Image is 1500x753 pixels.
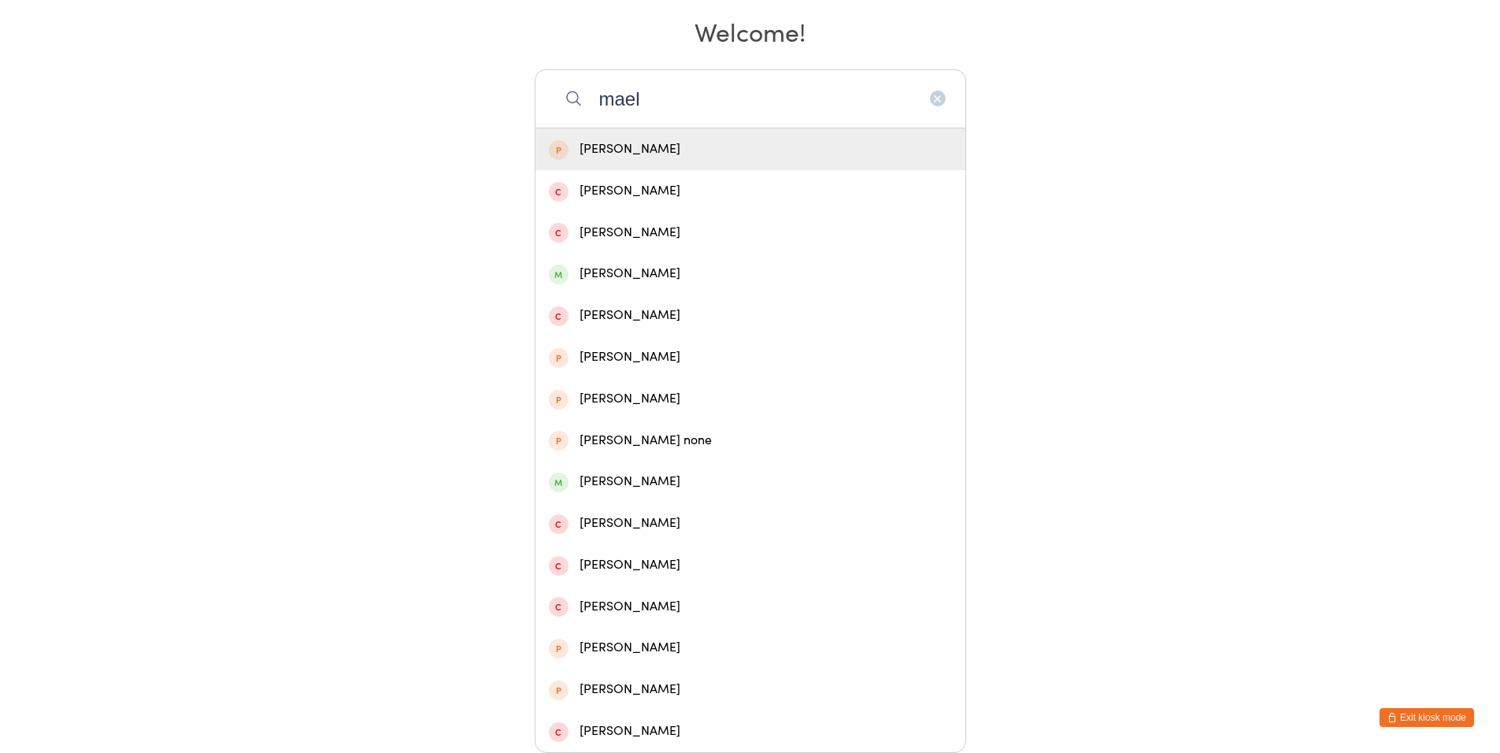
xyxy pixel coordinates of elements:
[549,180,952,202] div: [PERSON_NAME]
[549,513,952,534] div: [PERSON_NAME]
[549,222,952,243] div: [PERSON_NAME]
[1380,708,1474,727] button: Exit kiosk mode
[549,596,952,618] div: [PERSON_NAME]
[535,69,966,128] input: Search
[549,347,952,368] div: [PERSON_NAME]
[549,471,952,492] div: [PERSON_NAME]
[549,388,952,410] div: [PERSON_NAME]
[549,637,952,658] div: [PERSON_NAME]
[549,263,952,284] div: [PERSON_NAME]
[549,679,952,700] div: [PERSON_NAME]
[549,721,952,742] div: [PERSON_NAME]
[549,139,952,160] div: [PERSON_NAME]
[549,555,952,576] div: [PERSON_NAME]
[16,13,1484,49] h2: Welcome!
[549,430,952,451] div: [PERSON_NAME] none
[549,305,952,326] div: [PERSON_NAME]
